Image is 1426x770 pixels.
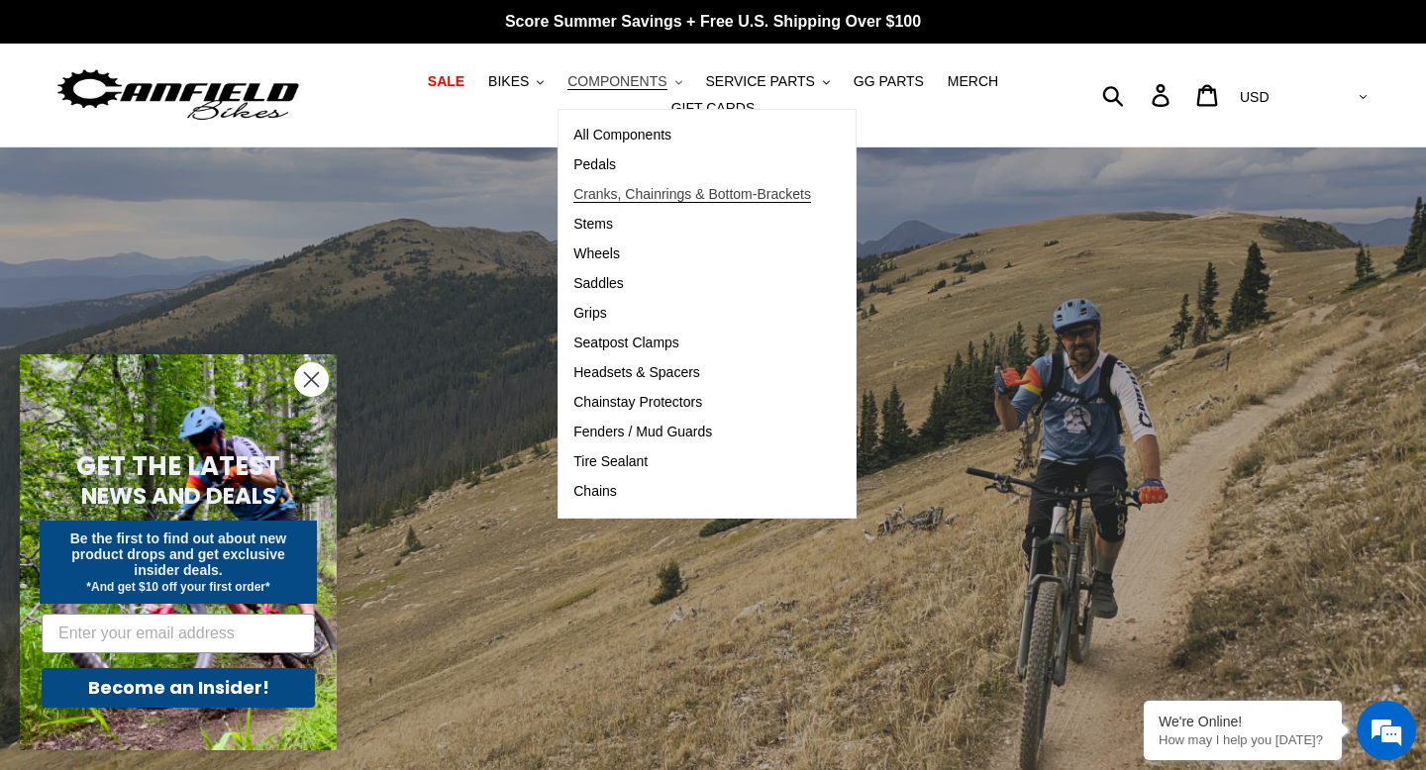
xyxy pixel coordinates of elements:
p: How may I help you today? [1159,732,1327,747]
span: Cranks, Chainrings & Bottom-Brackets [573,186,811,203]
a: GG PARTS [844,68,934,95]
a: Pedals [559,150,826,180]
button: BIKES [478,68,554,95]
img: Canfield Bikes [54,64,302,127]
span: Fenders / Mud Guards [573,424,712,440]
div: Navigation go back [22,109,51,139]
span: NEWS AND DEALS [81,480,276,512]
span: Saddles [573,275,624,292]
a: Saddles [559,269,826,299]
span: Tire Sealant [573,453,648,470]
span: GET THE LATEST [76,448,280,484]
button: Become an Insider! [42,668,315,708]
a: Chainstay Protectors [559,388,826,418]
a: All Components [559,121,826,150]
span: Chainstay Protectors [573,394,702,411]
button: Close dialog [294,362,329,397]
span: Pedals [573,156,616,173]
span: BIKES [488,73,529,90]
button: COMPONENTS [558,68,691,95]
a: Seatpost Clamps [559,329,826,358]
span: Seatpost Clamps [573,335,679,351]
span: SALE [428,73,464,90]
span: Wheels [573,245,620,262]
a: Grips [559,299,826,329]
a: Chains [559,477,826,507]
textarea: Type your message and hit 'Enter' [10,540,377,610]
a: Stems [559,210,826,240]
a: Fenders / Mud Guards [559,418,826,447]
a: MERCH [938,68,1008,95]
span: SERVICE PARTS [705,73,814,90]
div: We're Online! [1159,714,1327,729]
a: Cranks, Chainrings & Bottom-Brackets [559,180,826,210]
div: Minimize live chat window [325,10,372,57]
span: GG PARTS [854,73,924,90]
span: GIFT CARDS [671,100,756,117]
span: We're online! [115,249,273,449]
a: Headsets & Spacers [559,358,826,388]
span: MERCH [948,73,998,90]
a: Wheels [559,240,826,269]
span: Stems [573,216,613,233]
input: Enter your email address [42,614,315,653]
a: GIFT CARDS [662,95,765,122]
span: Be the first to find out about new product drops and get exclusive insider deals. [70,530,287,578]
a: Tire Sealant [559,447,826,477]
span: Grips [573,305,606,322]
span: COMPONENTS [567,73,666,90]
span: Headsets & Spacers [573,364,700,381]
input: Search [1113,73,1164,117]
div: Chat with us now [133,111,362,137]
button: SERVICE PARTS [695,68,839,95]
span: *And get $10 off your first order* [86,580,269,594]
span: All Components [573,127,671,144]
span: Chains [573,483,617,500]
img: d_696896380_company_1647369064580_696896380 [63,99,113,148]
a: SALE [418,68,474,95]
